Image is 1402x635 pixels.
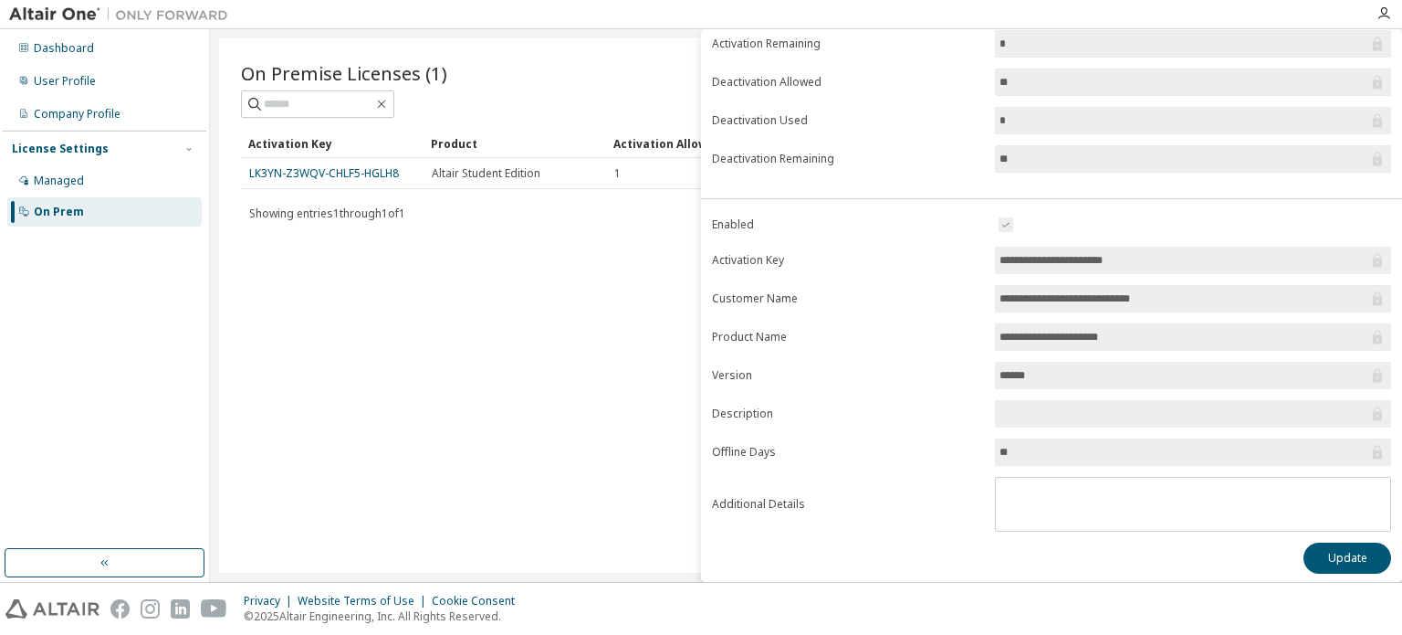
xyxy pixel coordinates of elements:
label: Additional Details [712,497,984,512]
label: Enabled [712,217,984,232]
div: Product [431,129,599,158]
img: youtube.svg [201,599,227,619]
span: Altair Student Edition [432,166,540,181]
label: Deactivation Allowed [712,75,984,90]
div: On Prem [34,205,84,219]
div: Cookie Consent [432,594,526,609]
span: On Premise Licenses (1) [241,60,447,86]
span: 1 [614,166,621,181]
label: Customer Name [712,291,984,306]
img: Altair One [9,5,237,24]
label: Deactivation Remaining [712,152,984,166]
p: © 2025 Altair Engineering, Inc. All Rights Reserved. [244,609,526,624]
span: Showing entries 1 through 1 of 1 [249,206,405,221]
button: Update [1303,543,1391,574]
img: linkedin.svg [171,599,190,619]
div: Privacy [244,594,298,609]
div: Managed [34,174,84,188]
label: Activation Remaining [712,37,984,51]
div: Website Terms of Use [298,594,432,609]
div: Dashboard [34,41,94,56]
label: Version [712,368,984,383]
div: License Settings [12,142,109,156]
div: User Profile [34,74,96,89]
label: Deactivation Used [712,113,984,128]
div: Company Profile [34,107,120,122]
label: Offline Days [712,445,984,460]
img: facebook.svg [110,599,130,619]
div: Activation Allowed [613,129,781,158]
a: LK3YN-Z3WQV-CHLF5-HGLH8 [249,165,399,181]
label: Product Name [712,330,984,344]
img: instagram.svg [141,599,160,619]
div: Activation Key [248,129,416,158]
img: altair_logo.svg [5,599,99,619]
label: Activation Key [712,253,984,268]
label: Description [712,407,984,421]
